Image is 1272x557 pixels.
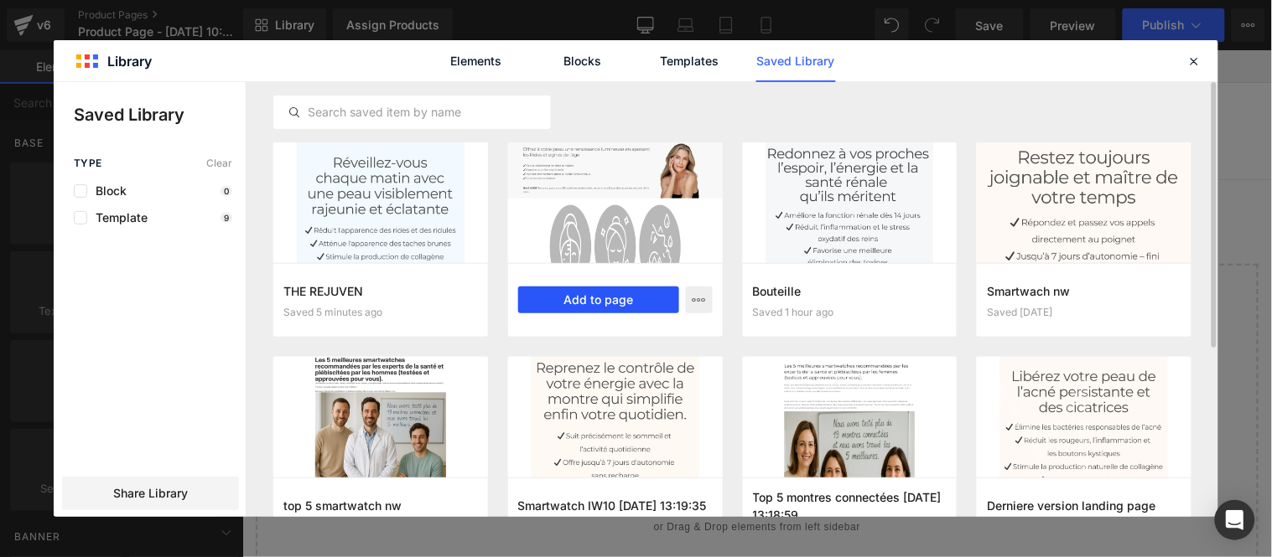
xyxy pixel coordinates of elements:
[339,73,459,88] span: CONTACTEZ-NOUS
[221,186,232,196] p: 0
[54,56,305,106] img: NOVIRA - CANADA
[527,73,682,88] span: SUIVRE MA COMMANDE
[437,40,517,82] a: Elements
[283,282,478,300] h3: THE REJUVEN
[469,63,517,98] a: FAQ
[987,282,1181,300] h3: Smartwach nw
[331,8,698,22] span: AUJOURD'HUI -30% SUR LES 100 PREMIÈRES COMMANDES
[987,307,1181,318] div: Saved [DATE]
[987,497,1181,514] h3: Derniere version landing page
[518,497,713,514] h3: Smartwatch IW10 [DATE] 13:19:35
[113,485,188,502] span: Share Library
[753,488,948,523] h3: Top 5 montres connectées [DATE] 13:18:59
[753,307,948,318] div: Saved 1 hour ago
[650,40,729,82] a: Templates
[74,102,246,127] p: Saved Library
[74,157,102,169] span: Type
[439,424,590,457] a: Explore Template
[517,63,692,98] a: SUIVRE MA COMMANDE
[702,73,835,88] span: À PROPOS DE NOUS
[48,49,312,112] a: NOVIRA - CANADA
[206,157,232,169] span: Clear
[518,286,679,313] button: Add to page
[329,63,469,98] a: CONTACTEZ-NOUS
[479,73,506,88] span: FAQ
[87,211,148,224] span: Template
[40,471,989,482] p: or Drag & Drop elements from left sidebar
[543,40,623,82] a: Blocks
[906,63,942,100] summary: Recherche
[221,213,232,223] p: 9
[87,184,127,198] span: Block
[756,40,836,82] a: Saved Library
[692,63,845,98] a: À PROPOS DE NOUS
[1215,500,1255,540] div: Open Intercom Messenger
[283,497,478,514] h3: top 5 smartwatch nw
[753,282,948,300] h3: Bouteille
[283,307,478,318] div: Saved 5 minutes ago
[274,102,550,122] input: Search saved item by name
